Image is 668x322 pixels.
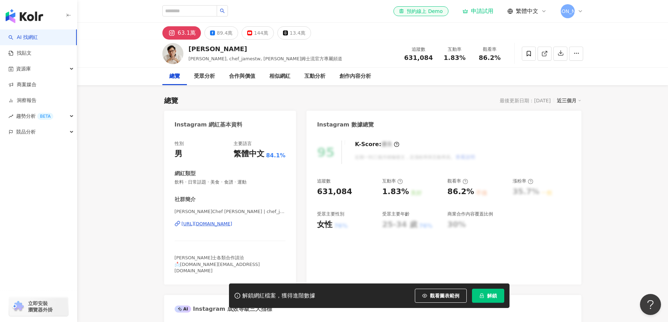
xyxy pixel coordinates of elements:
div: 男 [175,149,182,159]
div: Instagram 網紅基本資料 [175,121,243,129]
div: 最後更新日期：[DATE] [500,98,551,103]
div: 觀看率 [477,46,503,53]
div: 144萬 [254,28,268,38]
a: 找貼文 [8,50,32,57]
button: 144萬 [242,26,274,40]
div: 合作與價值 [229,72,255,81]
img: KOL Avatar [162,43,183,64]
div: 創作內容分析 [339,72,371,81]
div: K-Score : [355,141,399,148]
span: [PERSON_NAME]Chef [PERSON_NAME] | chef_jamestw [175,208,286,215]
span: 立即安裝 瀏覽器外掛 [28,300,53,313]
div: 受眾主要年齡 [382,211,410,217]
div: 追蹤數 [404,46,433,53]
div: 社群簡介 [175,196,196,203]
button: 13.4萬 [277,26,311,40]
div: 互動分析 [304,72,325,81]
button: 63.1萬 [162,26,201,40]
a: 洞察報告 [8,97,36,104]
span: 繁體中文 [516,7,538,15]
span: 資源庫 [16,61,31,77]
div: 1.83% [382,186,409,197]
span: 86.2% [479,54,500,61]
div: 女性 [317,219,332,230]
div: 近三個月 [557,96,581,105]
a: [URL][DOMAIN_NAME] [175,221,286,227]
div: 63.1萬 [178,28,196,38]
div: 總覽 [164,96,178,105]
div: 預約線上 Demo [399,8,443,15]
a: 申請試用 [463,8,493,15]
div: 13.4萬 [290,28,305,38]
span: 84.1% [266,152,286,159]
div: 總覽 [169,72,180,81]
div: 商業合作內容覆蓋比例 [447,211,493,217]
div: 相似網紅 [269,72,290,81]
span: 解鎖 [487,293,497,299]
span: [PERSON_NAME], chef_jamestw, [PERSON_NAME]姆士流官方專屬頻道 [189,56,343,61]
a: chrome extension立即安裝 瀏覽器外掛 [9,297,68,316]
button: 89.4萬 [204,26,238,40]
div: BETA [37,113,53,120]
span: 趨勢分析 [16,108,53,124]
div: 受眾主要性別 [317,211,344,217]
div: 受眾分析 [194,72,215,81]
span: lock [479,293,484,298]
button: 解鎖 [472,289,504,303]
img: logo [6,9,43,23]
span: [PERSON_NAME]士各類合作請洽 📩[DOMAIN_NAME][EMAIL_ADDRESS][DOMAIN_NAME] [175,255,260,273]
div: 主要語言 [234,141,252,147]
div: 觀看率 [447,178,468,184]
span: [PERSON_NAME] [547,7,588,15]
div: 漲粉率 [513,178,533,184]
div: 解鎖網紅檔案，獲得進階數據 [242,292,315,300]
span: 觀看圖表範例 [430,293,459,299]
div: 網紅類型 [175,170,196,177]
img: chrome extension [11,301,25,312]
div: Instagram 成效等級三大指標 [175,305,272,313]
div: 性別 [175,141,184,147]
div: [PERSON_NAME] [189,44,343,53]
div: 89.4萬 [217,28,232,38]
span: 飲料 · 日常話題 · 美食 · 食譜 · 運動 [175,179,286,185]
button: 觀看圖表範例 [415,289,467,303]
span: rise [8,114,13,119]
div: [URL][DOMAIN_NAME] [182,221,232,227]
div: 互動率 [441,46,468,53]
a: 預約線上 Demo [393,6,448,16]
span: 631,084 [404,54,433,61]
a: 商案媒合 [8,81,36,88]
div: 追蹤數 [317,178,331,184]
a: searchAI 找網紅 [8,34,38,41]
span: search [220,8,225,13]
div: AI [175,306,191,313]
span: 1.83% [444,54,465,61]
div: 繁體中文 [234,149,264,159]
div: 互動率 [382,178,403,184]
div: Instagram 數據總覽 [317,121,374,129]
span: 競品分析 [16,124,36,140]
div: 86.2% [447,186,474,197]
div: 631,084 [317,186,352,197]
